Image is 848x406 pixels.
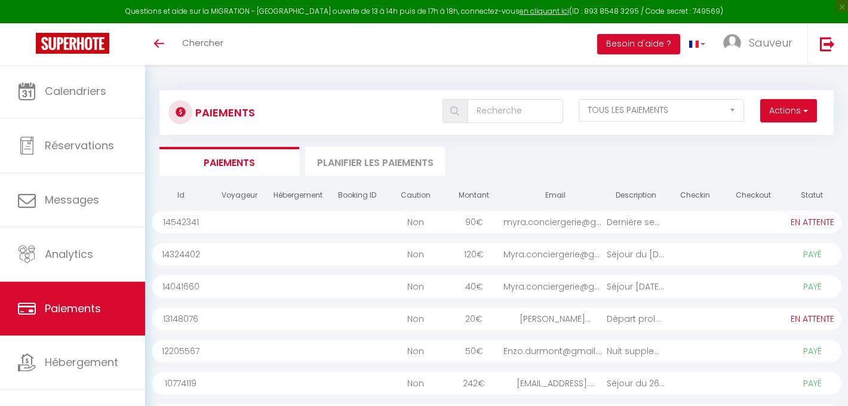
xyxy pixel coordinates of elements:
th: Caution [386,185,445,206]
div: 50 [445,340,503,362]
div: 90 [445,211,503,233]
div: 13148076 [152,307,210,330]
th: Montant [445,185,503,206]
div: Myra.conciergerie@gm... [503,275,607,298]
div: Non [386,243,445,266]
div: Non [386,372,445,395]
input: Recherche [468,99,563,123]
div: Dernière semaine de ... [607,211,665,233]
span: Hébergement [45,355,118,370]
span: € [476,345,483,357]
th: Description [607,185,665,206]
a: Chercher [173,23,232,65]
th: Checkout [724,185,783,206]
div: Séjour [DATE] au [DATE].. [607,275,665,298]
span: € [476,216,483,228]
th: Statut [783,185,841,206]
span: Calendriers [45,84,106,99]
div: Enzo.durmont@gmail.c... [503,340,607,362]
div: 12205567 [152,340,210,362]
div: 14542341 [152,211,210,233]
div: 14041660 [152,275,210,298]
iframe: LiveChat chat widget [798,356,848,406]
th: Booking ID [327,185,386,206]
a: en cliquant ici [520,6,569,16]
div: 120 [445,243,503,266]
span: Réservations [45,138,114,153]
div: [PERSON_NAME]... [503,307,607,330]
span: € [478,377,485,389]
div: 10774119 [152,372,210,395]
th: Email [503,185,607,206]
div: Nuit supplementaire. [607,340,665,362]
th: Id [152,185,210,206]
div: Non [386,275,445,298]
button: Besoin d'aide ? [597,34,680,54]
span: Chercher [182,36,223,49]
div: 20 [445,307,503,330]
img: logout [820,36,835,51]
div: Départ prolongé jusq... [607,307,665,330]
th: Voyageur [210,185,269,206]
li: Planifier les paiements [305,147,445,176]
th: Checkin [665,185,724,206]
span: € [477,248,484,260]
span: € [475,313,483,325]
span: Sauveur [749,35,792,50]
a: ... Sauveur [714,23,807,65]
div: Non [386,307,445,330]
img: ... [723,34,741,52]
div: Séjour du [DATE] 2... [607,243,665,266]
div: Myra.conciergerie@gm... [503,243,607,266]
li: Paiements [159,147,299,176]
button: Actions [760,99,817,123]
div: myra.conciergerie@gm... [503,211,607,233]
div: [EMAIL_ADDRESS].... [503,372,607,395]
div: 14324402 [152,243,210,266]
span: Analytics [45,247,93,262]
span: Paiements [45,301,101,316]
span: € [476,281,483,293]
div: 242 [445,372,503,395]
h3: Paiements [195,99,255,126]
img: Super Booking [36,33,109,54]
div: 40 [445,275,503,298]
div: Séjour du 26/01 au 3... [607,372,665,395]
div: Non [386,211,445,233]
span: Messages [45,192,99,207]
div: Non [386,340,445,362]
th: Hébergement [269,185,327,206]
